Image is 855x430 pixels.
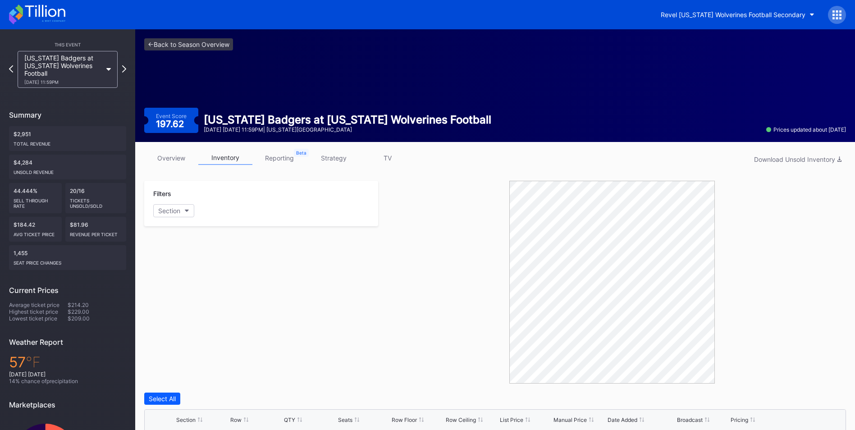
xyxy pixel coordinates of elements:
div: Revel [US_STATE] Wolverines Football Secondary [661,11,805,18]
div: Select All [149,395,176,403]
div: [DATE] 11:59PM [24,79,102,85]
div: seat price changes [14,256,122,265]
div: 20/16 [65,183,127,213]
div: Tickets Unsold/Sold [70,194,122,209]
div: Section [158,207,180,215]
div: 197.62 [156,119,186,128]
button: Download Unsold Inventory [750,153,846,165]
div: 57 [9,353,126,371]
div: Weather Report [9,338,126,347]
button: Revel [US_STATE] Wolverines Football Secondary [654,6,821,23]
div: Manual Price [553,416,587,423]
div: Date Added [608,416,637,423]
div: Seats [338,416,352,423]
a: overview [144,151,198,165]
div: [DATE] [DATE] [9,371,126,378]
a: reporting [252,151,306,165]
div: $184.42 [9,217,62,242]
a: <-Back to Season Overview [144,38,233,50]
div: Average ticket price [9,302,68,308]
a: strategy [306,151,361,165]
div: Row [230,416,242,423]
div: Prices updated about [DATE] [766,126,846,133]
div: Section [176,416,196,423]
div: QTY [284,416,295,423]
div: $209.00 [68,315,126,322]
div: Filters [153,190,369,197]
a: inventory [198,151,252,165]
div: Revenue per ticket [70,228,122,237]
div: [DATE] [DATE] 11:59PM | [US_STATE][GEOGRAPHIC_DATA] [204,126,491,133]
div: Row Floor [392,416,417,423]
button: Section [153,204,194,217]
div: Row Ceiling [446,416,476,423]
div: List Price [500,416,523,423]
div: Lowest ticket price [9,315,68,322]
span: ℉ [26,353,41,371]
div: [US_STATE] Badgers at [US_STATE] Wolverines Football [24,54,102,85]
div: $229.00 [68,308,126,315]
div: Broadcast [677,416,703,423]
div: Event Score [156,113,187,119]
div: [US_STATE] Badgers at [US_STATE] Wolverines Football [204,113,491,126]
div: $214.20 [68,302,126,308]
div: Sell Through Rate [14,194,57,209]
div: Unsold Revenue [14,166,122,175]
div: Highest ticket price [9,308,68,315]
div: Pricing [731,416,748,423]
div: This Event [9,42,126,47]
button: Select All [144,393,180,405]
div: Avg ticket price [14,228,57,237]
div: 1,455 [9,245,126,270]
div: 14 % chance of precipitation [9,378,126,384]
div: $81.96 [65,217,127,242]
div: Current Prices [9,286,126,295]
div: Total Revenue [14,137,122,146]
div: Download Unsold Inventory [754,156,841,163]
div: Marketplaces [9,400,126,409]
div: $4,284 [9,155,126,179]
div: $2,951 [9,126,126,151]
a: TV [361,151,415,165]
div: 44.444% [9,183,62,213]
div: Summary [9,110,126,119]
